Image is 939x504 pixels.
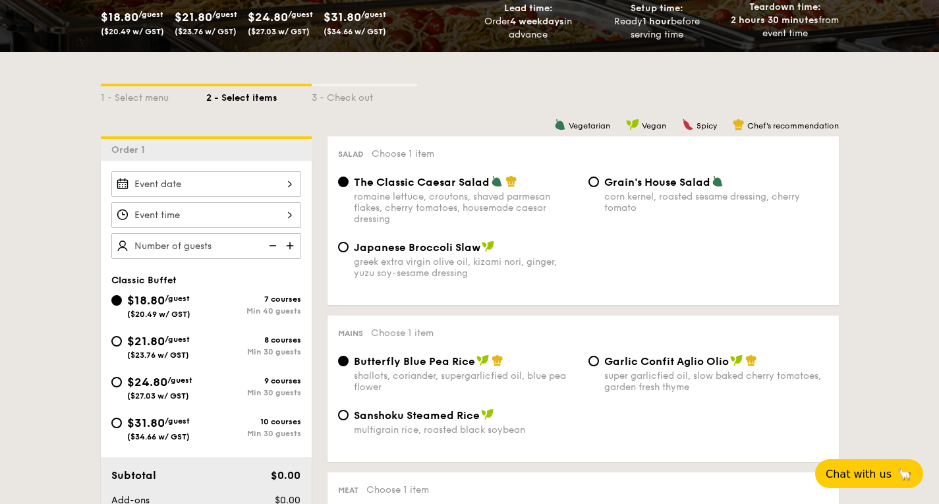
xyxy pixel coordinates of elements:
span: ($20.49 w/ GST) [127,310,190,319]
img: icon-vegetarian.fe4039eb.svg [712,175,724,187]
span: /guest [167,376,192,385]
span: /guest [165,416,190,426]
input: Event date [111,171,301,197]
span: Chat with us [826,468,892,480]
input: Garlic Confit Aglio Oliosuper garlicfied oil, slow baked cherry tomatoes, garden fresh thyme [588,356,599,366]
img: icon-add.58712e84.svg [281,233,301,258]
span: $24.80 [127,375,167,389]
span: ($34.66 w/ GST) [324,27,386,36]
div: 10 courses [206,417,301,426]
span: /guest [138,10,163,19]
span: Setup time: [631,3,683,14]
span: /guest [288,10,313,19]
div: Min 30 guests [206,429,301,438]
span: Chef's recommendation [747,121,839,130]
span: ($27.03 w/ GST) [248,27,310,36]
span: /guest [212,10,237,19]
span: ($23.76 w/ GST) [127,350,189,360]
img: icon-vegetarian.fe4039eb.svg [554,119,566,130]
img: icon-reduce.1d2dbef1.svg [262,233,281,258]
span: Classic Buffet [111,275,177,286]
img: icon-spicy.37a8142b.svg [682,119,694,130]
span: $21.80 [175,10,212,24]
span: ($20.49 w/ GST) [101,27,164,36]
span: The Classic Caesar Salad [354,176,490,188]
span: Garlic Confit Aglio Olio [604,355,729,368]
div: super garlicfied oil, slow baked cherry tomatoes, garden fresh thyme [604,370,828,393]
span: $18.80 [127,293,165,308]
span: Grain's House Salad [604,176,710,188]
div: romaine lettuce, croutons, shaved parmesan flakes, cherry tomatoes, housemade caesar dressing [354,191,578,225]
div: greek extra virgin olive oil, kizami nori, ginger, yuzu soy-sesame dressing [354,256,578,279]
input: Grain's House Saladcorn kernel, roasted sesame dressing, cherry tomato [588,177,599,187]
span: Vegan [642,121,666,130]
div: 2 - Select items [206,86,312,105]
span: ($23.76 w/ GST) [175,27,237,36]
span: Lead time: [504,3,553,14]
span: /guest [361,10,386,19]
span: $31.80 [324,10,361,24]
input: Japanese Broccoli Slawgreek extra virgin olive oil, kizami nori, ginger, yuzu soy-sesame dressing [338,242,349,252]
span: Vegetarian [569,121,610,130]
span: $31.80 [127,416,165,430]
input: Event time [111,202,301,228]
span: Japanese Broccoli Slaw [354,241,480,254]
div: from event time [726,14,844,40]
span: Salad [338,150,364,159]
span: /guest [165,335,190,344]
div: Min 40 guests [206,306,301,316]
div: corn kernel, roasted sesame dressing, cherry tomato [604,191,828,213]
strong: 4 weekdays [510,16,564,27]
input: The Classic Caesar Saladromaine lettuce, croutons, shaved parmesan flakes, cherry tomatoes, house... [338,177,349,187]
input: $18.80/guest($20.49 w/ GST)7 coursesMin 40 guests [111,295,122,306]
div: multigrain rice, roasted black soybean [354,424,578,435]
img: icon-chef-hat.a58ddaea.svg [733,119,745,130]
img: icon-chef-hat.a58ddaea.svg [492,354,503,366]
span: Choose 1 item [372,148,434,159]
span: Mains [338,329,363,338]
div: shallots, coriander, supergarlicfied oil, blue pea flower [354,370,578,393]
div: 9 courses [206,376,301,385]
div: 8 courses [206,335,301,345]
div: 7 courses [206,294,301,304]
div: Ready before serving time [598,15,716,42]
strong: 1 hour [642,16,671,27]
div: 1 - Select menu [101,86,206,105]
img: icon-vegetarian.fe4039eb.svg [491,175,503,187]
span: Choose 1 item [366,484,429,495]
img: icon-vegan.f8ff3823.svg [730,354,743,366]
span: Spicy [697,121,717,130]
input: Sanshoku Steamed Ricemultigrain rice, roasted black soybean [338,410,349,420]
input: $21.80/guest($23.76 w/ GST)8 coursesMin 30 guests [111,336,122,347]
button: Chat with us🦙 [815,459,923,488]
span: Subtotal [111,469,156,482]
span: Teardown time: [749,1,821,13]
span: Sanshoku Steamed Rice [354,409,480,422]
span: $24.80 [248,10,288,24]
div: Min 30 guests [206,388,301,397]
span: Meat [338,486,358,495]
span: Butterfly Blue Pea Rice [354,355,475,368]
span: /guest [165,294,190,303]
img: icon-chef-hat.a58ddaea.svg [745,354,757,366]
input: Butterfly Blue Pea Riceshallots, coriander, supergarlicfied oil, blue pea flower [338,356,349,366]
img: icon-vegan.f8ff3823.svg [476,354,490,366]
span: $0.00 [271,469,300,482]
img: icon-vegan.f8ff3823.svg [482,240,495,252]
strong: 2 hours 30 minutes [731,14,818,26]
img: icon-vegan.f8ff3823.svg [481,408,494,420]
span: 🦙 [897,466,913,482]
div: Order in advance [470,15,588,42]
span: ($27.03 w/ GST) [127,391,189,401]
span: ($34.66 w/ GST) [127,432,190,441]
span: Choose 1 item [371,327,434,339]
img: icon-vegan.f8ff3823.svg [626,119,639,130]
img: icon-chef-hat.a58ddaea.svg [505,175,517,187]
input: Number of guests [111,233,301,259]
div: Min 30 guests [206,347,301,356]
div: 3 - Check out [312,86,417,105]
input: $24.80/guest($27.03 w/ GST)9 coursesMin 30 guests [111,377,122,387]
span: $18.80 [101,10,138,24]
span: $21.80 [127,334,165,349]
span: Order 1 [111,144,150,155]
